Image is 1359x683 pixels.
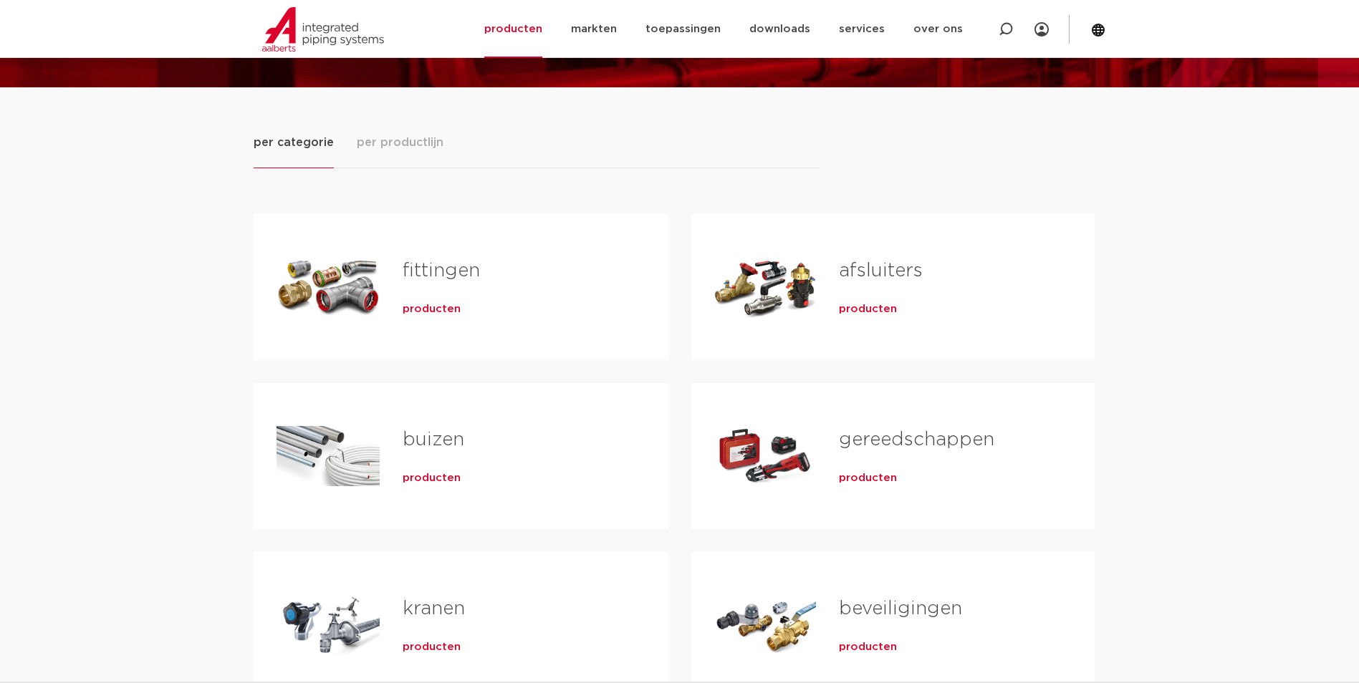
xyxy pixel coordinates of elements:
[839,302,897,316] a: producten
[403,640,461,654] a: producten
[403,430,464,449] a: buizen
[839,640,897,654] a: producten
[403,302,461,316] a: producten
[254,134,334,151] span: per categorie
[839,599,962,618] a: beveiligingen
[839,261,923,280] a: afsluiters
[357,134,443,151] span: per productlijn
[403,599,465,618] a: kranen
[403,471,461,485] a: producten
[839,430,994,449] a: gereedschappen
[839,471,897,485] a: producten
[403,261,480,280] a: fittingen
